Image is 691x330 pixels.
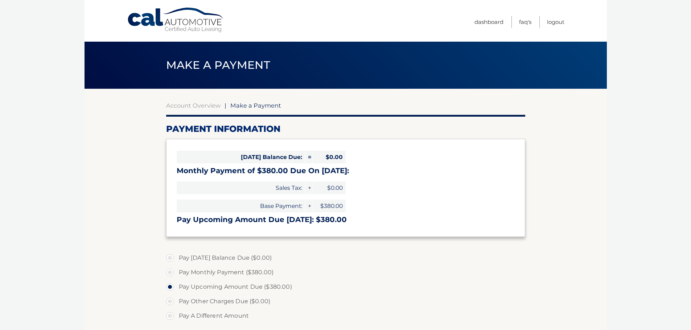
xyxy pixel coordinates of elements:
[127,7,225,33] a: Cal Automotive
[177,151,305,163] span: [DATE] Balance Due:
[225,102,226,109] span: |
[177,166,515,175] h3: Monthly Payment of $380.00 Due On [DATE]:
[230,102,281,109] span: Make a Payment
[305,151,313,163] span: =
[313,181,346,194] span: $0.00
[166,309,525,323] label: Pay A Different Amount
[474,16,503,28] a: Dashboard
[177,215,515,224] h3: Pay Upcoming Amount Due [DATE]: $380.00
[177,181,305,194] span: Sales Tax:
[166,102,221,109] a: Account Overview
[166,58,270,72] span: Make a Payment
[519,16,531,28] a: FAQ's
[305,181,313,194] span: +
[166,280,525,294] label: Pay Upcoming Amount Due ($380.00)
[166,124,525,134] h2: Payment Information
[547,16,564,28] a: Logout
[166,294,525,309] label: Pay Other Charges Due ($0.00)
[177,200,305,212] span: Base Payment:
[166,265,525,280] label: Pay Monthly Payment ($380.00)
[313,200,346,212] span: $380.00
[305,200,313,212] span: +
[313,151,346,163] span: $0.00
[166,251,525,265] label: Pay [DATE] Balance Due ($0.00)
